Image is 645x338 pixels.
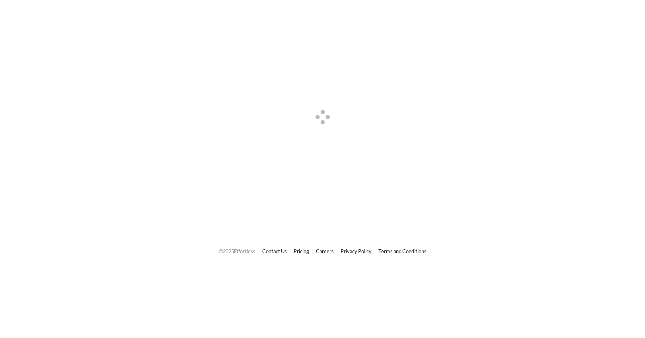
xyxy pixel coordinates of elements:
[316,248,334,254] a: Careers
[378,248,427,254] a: Terms and Conditions
[294,248,309,254] a: Pricing
[341,248,372,254] a: Privacy Policy
[219,248,255,254] span: © 2025 Effortless
[262,248,287,254] a: Contact Us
